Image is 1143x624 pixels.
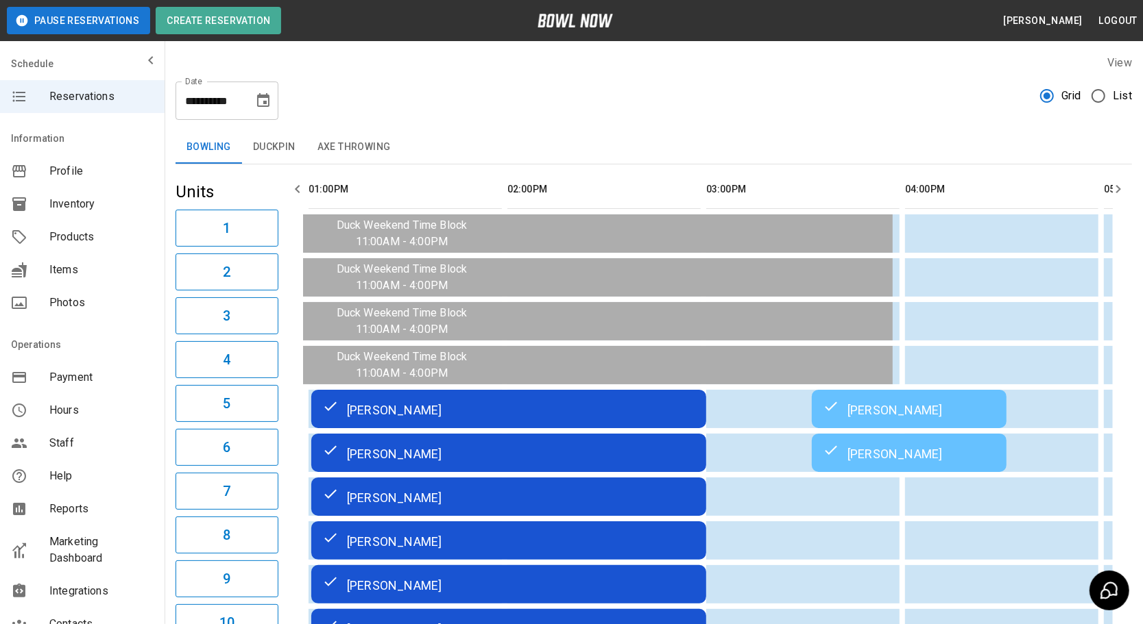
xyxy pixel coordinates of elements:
[176,131,242,164] button: Bowling
[309,170,502,209] th: 01:00PM
[1094,8,1143,34] button: Logout
[49,196,154,212] span: Inventory
[223,524,230,546] h6: 8
[49,229,154,245] span: Products
[322,576,695,592] div: [PERSON_NAME]
[223,392,230,414] h6: 5
[49,534,154,566] span: Marketing Dashboard
[322,532,695,549] div: [PERSON_NAME]
[176,297,278,334] button: 3
[49,435,154,451] span: Staff
[1113,88,1132,104] span: List
[242,131,306,164] button: Duckpin
[49,262,154,278] span: Items
[176,181,278,203] h5: Units
[176,253,278,290] button: 2
[1061,88,1081,104] span: Grid
[223,480,230,502] h6: 7
[223,261,230,283] h6: 2
[176,385,278,422] button: 5
[176,473,278,510] button: 7
[223,217,230,239] h6: 1
[49,468,154,484] span: Help
[176,131,1132,164] div: inventory tabs
[507,170,701,209] th: 02:00PM
[998,8,1087,34] button: [PERSON_NAME]
[49,295,154,311] span: Photos
[538,14,613,27] img: logo
[49,583,154,599] span: Integrations
[49,369,154,386] span: Payment
[156,7,281,34] button: Create Reservation
[306,131,402,164] button: Axe Throwing
[49,501,154,517] span: Reports
[223,436,230,458] h6: 6
[176,560,278,597] button: 9
[250,87,277,114] button: Choose date, selected date is Aug 10, 2025
[223,349,230,371] h6: 4
[49,88,154,105] span: Reservations
[823,445,996,461] div: [PERSON_NAME]
[223,568,230,590] h6: 9
[1107,56,1132,69] label: View
[49,402,154,419] span: Hours
[322,401,695,417] div: [PERSON_NAME]
[322,445,695,461] div: [PERSON_NAME]
[176,341,278,378] button: 4
[176,210,278,247] button: 1
[223,305,230,327] h6: 3
[823,401,996,417] div: [PERSON_NAME]
[176,516,278,553] button: 8
[7,7,150,34] button: Pause Reservations
[322,488,695,505] div: [PERSON_NAME]
[49,163,154,179] span: Profile
[176,429,278,466] button: 6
